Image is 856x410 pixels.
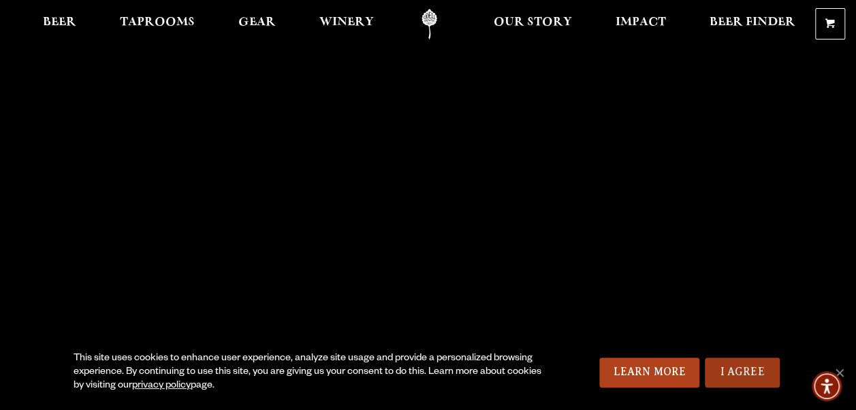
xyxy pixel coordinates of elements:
a: privacy policy [132,381,191,392]
a: Taprooms [111,9,204,40]
span: Winery [319,17,374,28]
div: This site uses cookies to enhance user experience, analyze site usage and provide a personalized ... [74,352,546,393]
span: Gear [238,17,276,28]
a: Impact [607,9,675,40]
a: Our Story [485,9,581,40]
span: Impact [616,17,666,28]
a: Odell Home [404,9,455,40]
span: Beer [43,17,76,28]
div: Accessibility Menu [812,371,842,401]
span: Beer Finder [710,17,795,28]
a: Beer Finder [701,9,804,40]
span: Our Story [494,17,572,28]
a: Gear [229,9,285,40]
span: Taprooms [120,17,195,28]
a: Learn More [599,358,699,388]
a: I Agree [705,358,780,388]
a: Beer [34,9,85,40]
a: Winery [311,9,383,40]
